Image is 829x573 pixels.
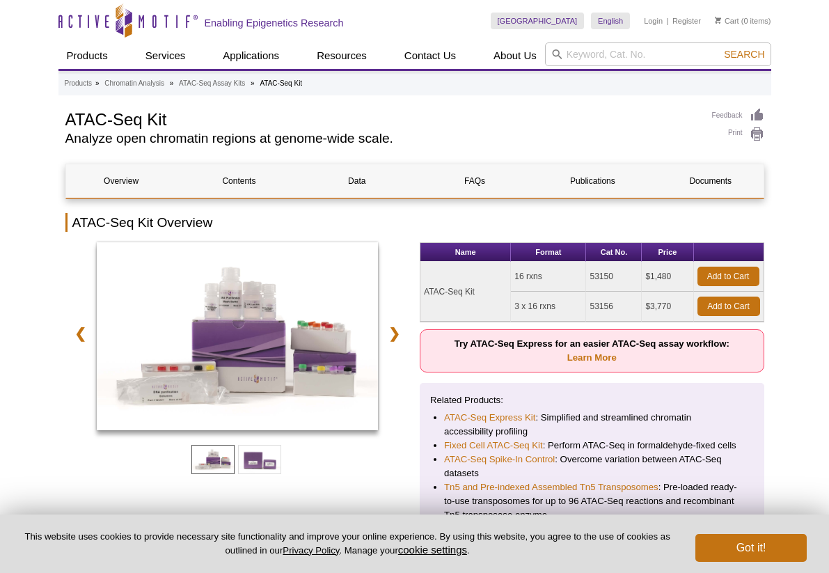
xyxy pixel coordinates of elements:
[567,352,617,363] a: Learn More
[184,164,294,198] a: Contents
[586,292,642,322] td: 53156
[697,297,760,316] a: Add to Cart
[444,411,535,425] a: ATAC-Seq Express Kit
[511,292,586,322] td: 3 x 16 rxns
[586,262,642,292] td: 53150
[672,16,701,26] a: Register
[179,77,245,90] a: ATAC-Seq Assay Kits
[545,42,771,66] input: Keyword, Cat. No.
[58,42,116,69] a: Products
[644,16,663,26] a: Login
[205,17,344,29] h2: Enabling Epigenetics Research
[214,42,287,69] a: Applications
[65,77,92,90] a: Products
[444,439,740,453] li: : Perform ATAC-Seq in formaldehyde-fixed cells
[537,164,648,198] a: Publications
[65,108,698,129] h1: ATAC-Seq Kit
[655,164,766,198] a: Documents
[642,243,693,262] th: Price
[695,534,807,562] button: Got it!
[379,317,409,350] a: ❯
[283,545,339,556] a: Privacy Policy
[715,17,721,24] img: Your Cart
[485,42,545,69] a: About Us
[491,13,585,29] a: [GEOGRAPHIC_DATA]
[65,213,764,232] h2: ATAC-Seq Kit Overview
[170,79,174,87] li: »
[301,164,412,198] a: Data
[419,164,530,198] a: FAQs
[420,262,511,322] td: ATAC-Seq Kit
[444,480,740,522] li: : Pre-loaded ready-to-use transposomes for up to 96 ATAC-Seq reactions and recombinant Tn5 transp...
[712,108,764,123] a: Feedback
[715,16,739,26] a: Cart
[697,267,759,286] a: Add to Cart
[22,531,672,557] p: This website uses cookies to provide necessary site functionality and improve your online experie...
[586,243,642,262] th: Cat No.
[591,13,630,29] a: English
[724,49,764,60] span: Search
[97,242,379,430] img: ATAC-Seq Kit
[642,262,693,292] td: $1,480
[720,48,768,61] button: Search
[308,42,375,69] a: Resources
[444,453,740,480] li: : Overcome variation between ATAC-Seq datasets
[65,317,95,350] a: ❮
[642,292,693,322] td: $3,770
[715,13,771,29] li: (0 items)
[511,262,586,292] td: 16 rxns
[137,42,194,69] a: Services
[430,393,754,407] p: Related Products:
[667,13,669,29] li: |
[396,42,464,69] a: Contact Us
[420,243,511,262] th: Name
[104,77,164,90] a: Chromatin Analysis
[444,439,543,453] a: Fixed Cell ATAC-Seq Kit
[455,338,729,363] strong: Try ATAC-Seq Express for an easier ATAC-Seq assay workflow:
[97,242,379,434] a: ATAC-Seq Kit
[65,132,698,145] h2: Analyze open chromatin regions at genome-wide scale.
[251,79,255,87] li: »
[260,79,302,87] li: ATAC-Seq Kit
[444,411,740,439] li: : Simplified and streamlined chromatin accessibility profiling
[444,453,555,466] a: ATAC-Seq Spike-In Control
[66,164,177,198] a: Overview
[511,243,586,262] th: Format
[398,544,467,556] button: cookie settings
[95,79,100,87] li: »
[712,127,764,142] a: Print
[444,480,658,494] a: Tn5 and Pre-indexed Assembled Tn5 Transposomes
